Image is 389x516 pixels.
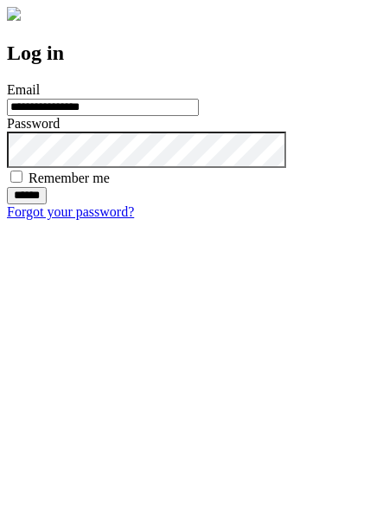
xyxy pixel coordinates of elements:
[7,82,40,97] label: Email
[29,171,110,185] label: Remember me
[7,116,60,131] label: Password
[7,42,382,65] h2: Log in
[7,204,134,219] a: Forgot your password?
[7,7,21,21] img: logo-4e3dc11c47720685a147b03b5a06dd966a58ff35d612b21f08c02c0306f2b779.png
